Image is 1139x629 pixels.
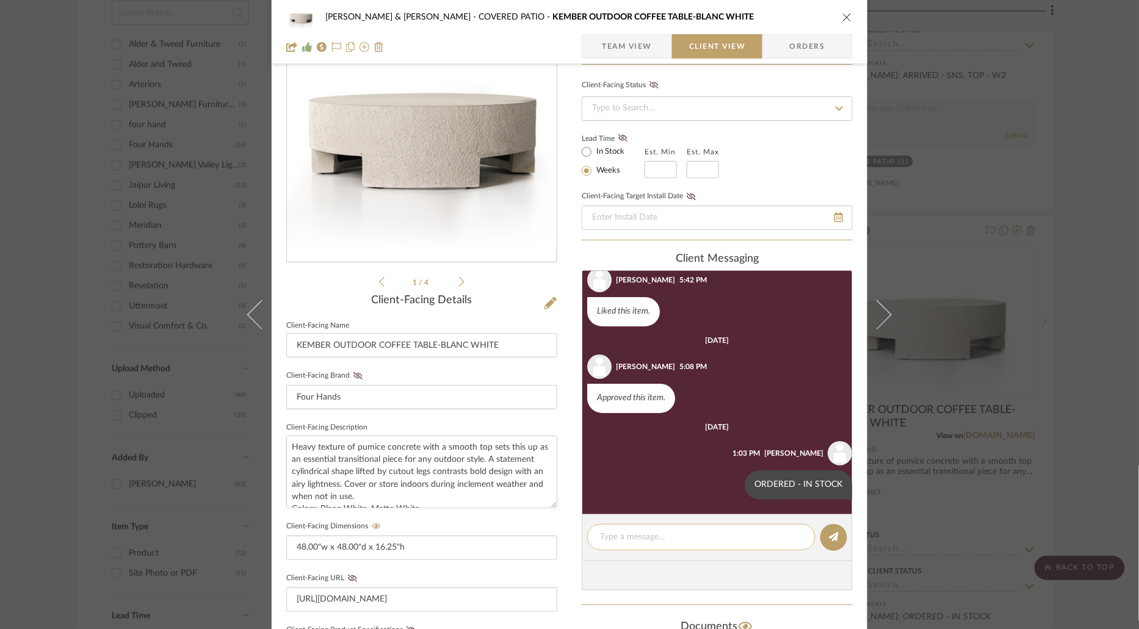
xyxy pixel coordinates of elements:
div: 5:08 PM [679,361,707,372]
span: Orders [776,34,839,59]
div: 1:03 PM [732,448,760,459]
span: Team View [602,34,652,59]
span: 4 [425,279,431,286]
img: cd8c708d-f24f-4376-901e-92e5e647e085_436x436.jpg [287,10,557,250]
label: Client-Facing Dimensions [286,522,385,531]
button: Client-Facing URL [344,574,361,583]
span: KEMBER OUTDOOR COFFEE TABLE-BLANC WHITE [552,13,754,21]
label: In Stock [594,146,624,157]
img: cd8c708d-f24f-4376-901e-92e5e647e085_48x40.jpg [286,5,316,29]
div: Approved this item. [587,384,675,413]
label: Client-Facing Name [286,323,349,329]
label: Lead Time [582,133,645,144]
div: 5:42 PM [679,275,707,286]
input: Enter Client-Facing Item Name [286,333,557,358]
div: [DATE] [706,336,729,345]
button: Lead Time [615,132,631,145]
span: [PERSON_NAME] & [PERSON_NAME] [325,13,479,21]
div: [PERSON_NAME] [616,361,675,372]
label: Est. Min [645,148,676,156]
span: COVERED PATIO [479,13,552,21]
mat-radio-group: Select item type [582,144,645,178]
label: Client-Facing URL [286,574,361,583]
button: close [842,12,853,23]
button: Client-Facing Dimensions [368,522,385,531]
button: Client-Facing Target Install Date [683,192,700,201]
label: Client-Facing Description [286,425,367,431]
div: [PERSON_NAME] [616,275,675,286]
input: Type to Search… [582,96,853,121]
label: Client-Facing Target Install Date [582,192,700,201]
label: Client-Facing Brand [286,372,366,380]
div: Liked this item. [587,297,660,326]
input: Enter item URL [286,588,557,612]
input: Enter item dimensions [286,536,557,560]
span: / [419,279,425,286]
span: 1 [413,279,419,286]
label: Weeks [594,165,620,176]
div: Client-Facing Status [582,79,662,92]
img: Remove from project [374,42,384,52]
span: Client View [689,34,745,59]
img: user_avatar.png [828,441,852,465]
button: Client-Facing Brand [350,372,366,380]
input: Enter Client-Facing Brand [286,385,557,409]
div: client Messaging [582,253,853,266]
img: user_avatar.png [587,354,612,379]
img: user_avatar.png [587,268,612,292]
div: [DATE] [706,423,729,431]
div: ORDERED - IN STOCK [745,470,852,500]
div: [PERSON_NAME] [764,448,823,459]
label: Est. Max [687,148,719,156]
div: Client-Facing Details [286,294,557,307]
input: Enter Install Date [582,206,853,230]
